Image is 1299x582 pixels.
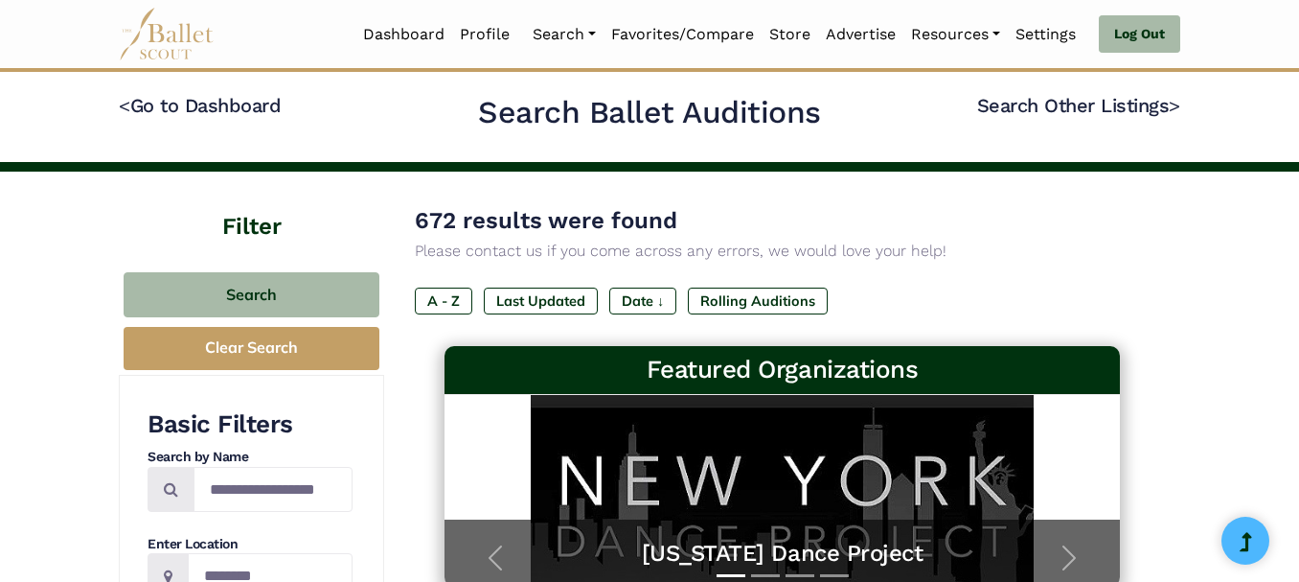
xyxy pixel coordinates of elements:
[355,14,452,55] a: Dashboard
[194,467,353,512] input: Search by names...
[119,172,384,244] h4: Filter
[484,288,598,314] label: Last Updated
[1169,93,1180,117] code: >
[1099,15,1180,54] a: Log Out
[148,408,353,441] h3: Basic Filters
[148,448,353,467] h4: Search by Name
[478,93,821,133] h2: Search Ballet Auditions
[688,288,828,314] label: Rolling Auditions
[119,93,130,117] code: <
[460,354,1105,386] h3: Featured Organizations
[124,327,379,370] button: Clear Search
[525,14,604,55] a: Search
[148,535,353,554] h4: Enter Location
[1008,14,1083,55] a: Settings
[119,94,281,117] a: <Go to Dashboard
[818,14,903,55] a: Advertise
[977,94,1180,117] a: Search Other Listings>
[609,288,676,314] label: Date ↓
[604,14,762,55] a: Favorites/Compare
[124,272,379,317] button: Search
[415,207,677,234] span: 672 results were found
[903,14,1008,55] a: Resources
[415,288,472,314] label: A - Z
[452,14,517,55] a: Profile
[464,539,1102,569] a: [US_STATE] Dance Project
[415,239,1150,264] p: Please contact us if you come across any errors, we would love your help!
[762,14,818,55] a: Store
